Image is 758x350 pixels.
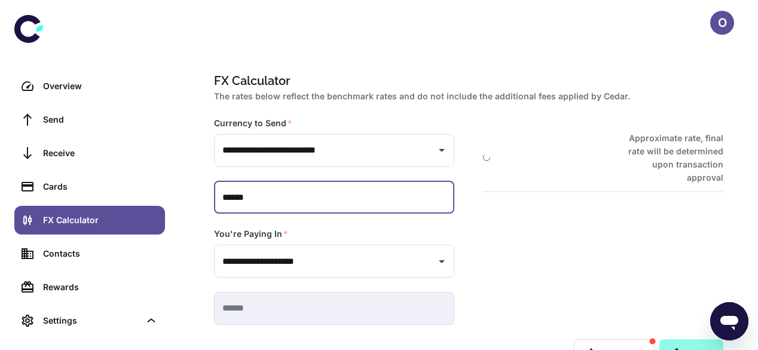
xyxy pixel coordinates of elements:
[43,214,158,227] div: FX Calculator
[615,132,723,184] h6: Approximate rate, final rate will be determined upon transaction approval
[43,314,140,327] div: Settings
[43,113,158,126] div: Send
[43,147,158,160] div: Receive
[710,302,748,340] iframe: Button to launch messaging window
[214,117,292,129] label: Currency to Send
[14,306,165,335] div: Settings
[14,139,165,168] a: Receive
[14,239,165,268] a: Contacts
[43,247,158,260] div: Contacts
[710,11,734,35] button: O
[14,206,165,235] a: FX Calculator
[214,228,288,240] label: You're Paying In
[214,72,719,90] h1: FX Calculator
[14,273,165,302] a: Rewards
[14,172,165,201] a: Cards
[433,253,450,270] button: Open
[14,72,165,101] a: Overview
[43,80,158,93] div: Overview
[14,105,165,134] a: Send
[43,180,158,193] div: Cards
[433,142,450,159] button: Open
[43,281,158,294] div: Rewards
